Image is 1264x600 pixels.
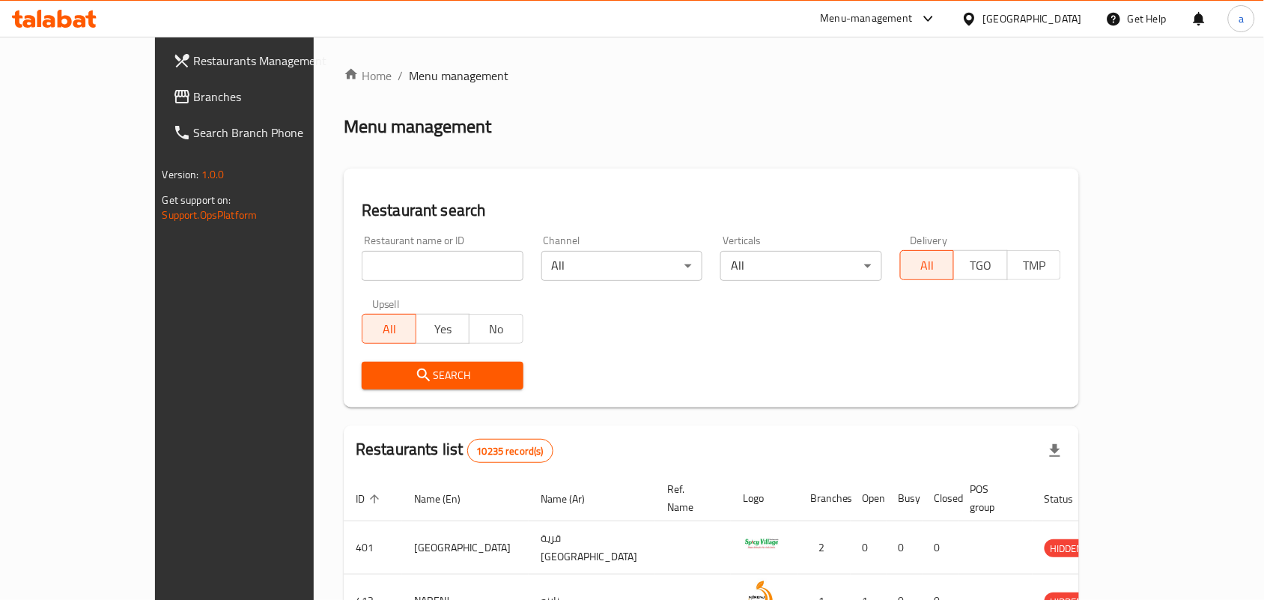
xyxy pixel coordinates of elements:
a: Support.OpsPlatform [162,205,258,225]
th: Busy [887,476,923,521]
td: 2 [798,521,851,575]
li: / [398,67,403,85]
th: Logo [731,476,798,521]
span: Get support on: [162,190,231,210]
div: [GEOGRAPHIC_DATA] [983,10,1082,27]
div: Total records count [467,439,553,463]
td: [GEOGRAPHIC_DATA] [402,521,529,575]
button: TGO [953,250,1008,280]
a: Restaurants Management [161,43,366,79]
th: Branches [798,476,851,521]
span: No [475,318,517,340]
button: All [900,250,955,280]
label: Delivery [911,235,948,246]
div: Export file [1037,433,1073,469]
button: No [469,314,523,344]
nav: breadcrumb [344,67,1079,85]
button: Search [362,362,523,390]
span: Yes [422,318,464,340]
span: All [907,255,949,276]
span: Name (Ar) [541,490,604,508]
img: Spicy Village [743,526,780,563]
input: Search for restaurant name or ID.. [362,251,523,281]
div: All [720,251,882,281]
h2: Restaurant search [362,199,1061,222]
span: Menu management [409,67,508,85]
td: قرية [GEOGRAPHIC_DATA] [529,521,655,575]
span: Restaurants Management [194,52,354,70]
label: Upsell [372,299,400,309]
span: TGO [960,255,1002,276]
td: 0 [923,521,958,575]
div: All [541,251,703,281]
a: Search Branch Phone [161,115,366,151]
span: All [368,318,410,340]
th: Closed [923,476,958,521]
span: Search [374,366,511,385]
span: Version: [162,165,199,184]
span: TMP [1014,255,1056,276]
td: 401 [344,521,402,575]
button: All [362,314,416,344]
span: Ref. Name [667,480,713,516]
span: HIDDEN [1045,540,1090,557]
th: Open [851,476,887,521]
h2: Menu management [344,115,491,139]
div: Menu-management [821,10,913,28]
a: Branches [161,79,366,115]
span: Search Branch Phone [194,124,354,142]
a: Home [344,67,392,85]
span: ID [356,490,384,508]
td: 0 [887,521,923,575]
h2: Restaurants list [356,438,553,463]
span: 1.0.0 [201,165,225,184]
td: 0 [851,521,887,575]
span: 10235 record(s) [468,444,553,458]
span: Name (En) [414,490,480,508]
span: POS group [970,480,1015,516]
div: HIDDEN [1045,539,1090,557]
span: Branches [194,88,354,106]
span: a [1239,10,1244,27]
button: Yes [416,314,470,344]
span: Status [1045,490,1093,508]
button: TMP [1007,250,1062,280]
